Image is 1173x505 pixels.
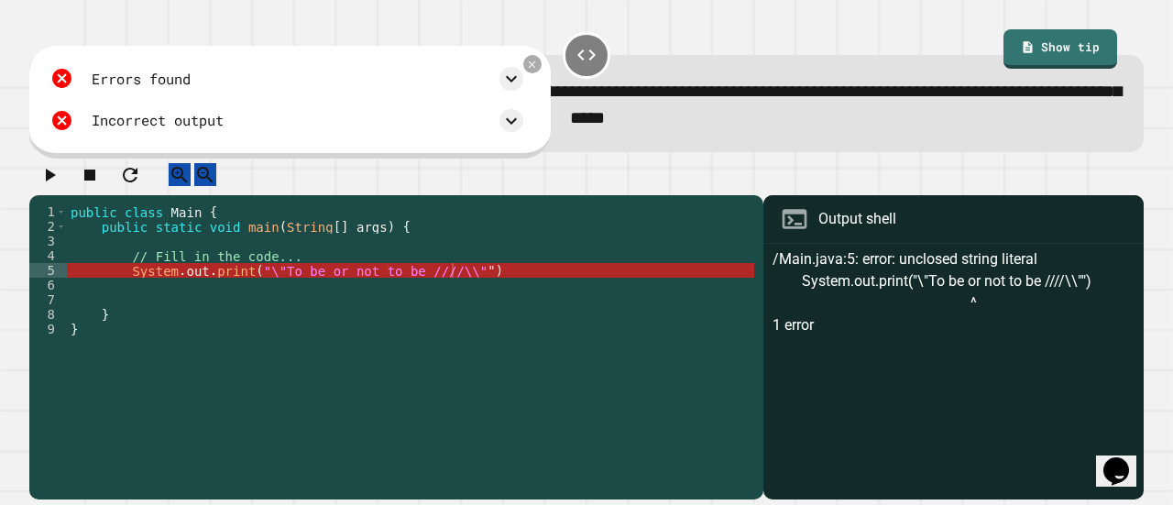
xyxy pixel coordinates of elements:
div: 4 [29,248,67,263]
div: 8 [29,307,67,322]
div: 7 [29,292,67,307]
div: 6 [29,278,67,292]
div: 9 [29,322,67,336]
div: Errors found [92,69,191,90]
a: Show tip [1003,29,1117,70]
div: 1 [29,204,67,219]
div: 2 [29,219,67,234]
span: Toggle code folding, rows 1 through 9 [56,204,66,219]
iframe: chat widget [1096,432,1155,487]
span: Toggle code folding, rows 2 through 8 [56,219,66,234]
div: Incorrect output [92,110,224,131]
div: Output shell [818,208,896,230]
div: 3 [29,234,67,248]
div: /Main.java:5: error: unclosed string literal System.out.print("\"To be or not to be ////\\"") ^ 1... [773,248,1135,499]
div: 5 [29,263,67,278]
